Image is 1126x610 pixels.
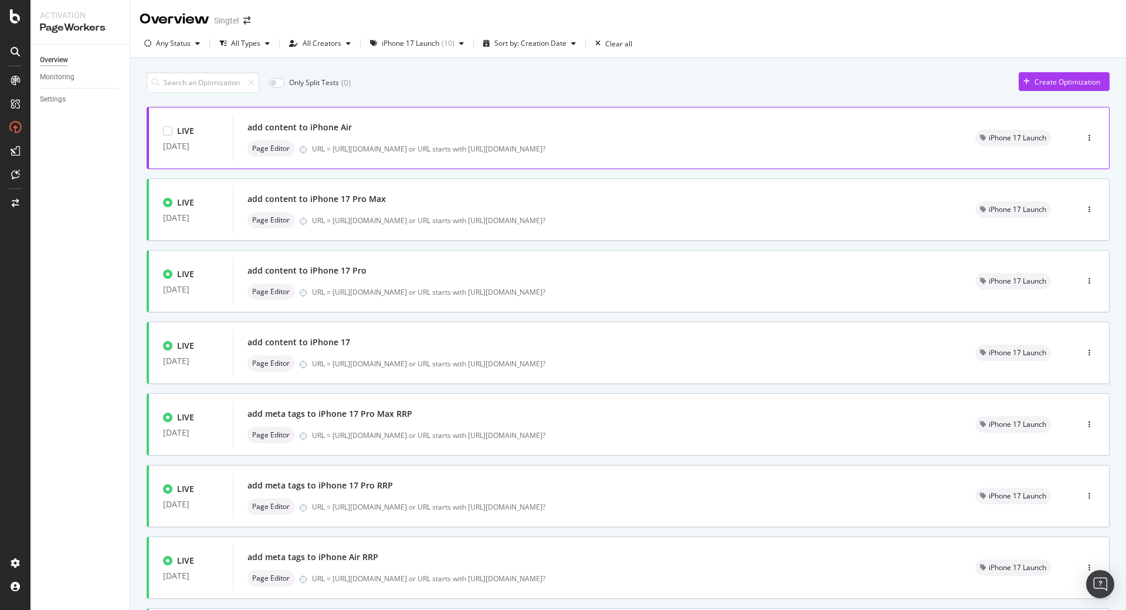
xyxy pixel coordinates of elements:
[989,564,1046,571] span: iPhone 17 Launch
[177,197,194,208] div: LIVE
[591,34,632,53] button: Clear all
[40,71,74,83] div: Monitoring
[214,15,239,26] div: Singtel
[975,488,1051,504] div: neutral label
[975,416,1051,433] div: neutral label
[1086,570,1114,598] div: Open Intercom Messenger
[247,480,393,491] div: add meta tags to iPhone 17 Pro RRP
[312,215,947,225] div: URL = [URL][DOMAIN_NAME] or URL starts with [URL][DOMAIN_NAME]?
[341,77,351,89] div: ( 0 )
[247,265,367,277] div: add content to iPhone 17 Pro
[247,355,294,372] div: neutral label
[252,575,290,582] span: Page Editor
[252,360,290,367] span: Page Editor
[40,93,121,106] a: Settings
[989,493,1046,500] span: iPhone 17 Launch
[247,427,294,443] div: neutral label
[40,21,120,35] div: PageWorkers
[1019,72,1110,91] button: Create Optimization
[975,130,1051,146] div: neutral label
[40,93,66,106] div: Settings
[382,40,439,47] div: iPhone 17 Launch
[177,268,194,280] div: LIVE
[163,141,219,151] div: [DATE]
[247,498,294,515] div: neutral label
[289,77,339,87] div: Only Split Tests
[243,16,250,25] div: arrow-right-arrow-left
[177,125,194,137] div: LIVE
[989,421,1046,428] span: iPhone 17 Launch
[975,201,1051,218] div: neutral label
[312,144,947,154] div: URL = [URL][DOMAIN_NAME] or URL starts with [URL][DOMAIN_NAME]?
[975,273,1051,289] div: neutral label
[442,40,455,47] div: ( 10 )
[40,71,121,83] a: Monitoring
[163,213,219,223] div: [DATE]
[494,40,567,47] div: Sort by: Creation Date
[156,40,191,47] div: Any Status
[163,285,219,294] div: [DATE]
[252,288,290,295] span: Page Editor
[247,193,386,205] div: add content to iPhone 17 Pro Max
[312,287,947,297] div: URL = [URL][DOMAIN_NAME] or URL starts with [URL][DOMAIN_NAME]?
[312,502,947,512] div: URL = [URL][DOMAIN_NAME] or URL starts with [URL][DOMAIN_NAME]?
[40,9,120,21] div: Activation
[40,54,68,66] div: Overview
[231,40,260,47] div: All Types
[215,34,274,53] button: All Types
[252,432,290,439] span: Page Editor
[163,571,219,581] div: [DATE]
[163,428,219,437] div: [DATE]
[252,503,290,510] span: Page Editor
[247,408,412,420] div: add meta tags to iPhone 17 Pro Max RRP
[247,336,350,348] div: add content to iPhone 17
[303,40,341,47] div: All Creators
[312,359,947,369] div: URL = [URL][DOMAIN_NAME] or URL starts with [URL][DOMAIN_NAME]?
[140,9,209,29] div: Overview
[989,206,1046,213] span: iPhone 17 Launch
[252,217,290,224] span: Page Editor
[163,500,219,509] div: [DATE]
[247,570,294,587] div: neutral label
[247,284,294,300] div: neutral label
[252,145,290,152] span: Page Editor
[177,555,194,567] div: LIVE
[975,560,1051,576] div: neutral label
[163,356,219,366] div: [DATE]
[177,412,194,423] div: LIVE
[605,39,632,49] div: Clear all
[479,34,581,53] button: Sort by: Creation Date
[177,340,194,352] div: LIVE
[147,72,259,93] input: Search an Optimization
[140,34,205,53] button: Any Status
[40,54,121,66] a: Overview
[247,551,378,563] div: add meta tags to iPhone Air RRP
[312,574,947,584] div: URL = [URL][DOMAIN_NAME] or URL starts with [URL][DOMAIN_NAME]?
[365,34,469,53] button: iPhone 17 Launch(10)
[247,122,352,133] div: add content to iPhone Air
[177,483,194,495] div: LIVE
[247,212,294,228] div: neutral label
[1035,77,1100,87] div: Create Optimization
[989,349,1046,356] span: iPhone 17 Launch
[989,134,1046,141] span: iPhone 17 Launch
[975,345,1051,361] div: neutral label
[989,278,1046,285] span: iPhone 17 Launch
[312,430,947,440] div: URL = [URL][DOMAIN_NAME] or URL starts with [URL][DOMAIN_NAME]?
[247,140,294,157] div: neutral label
[284,34,355,53] button: All Creators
